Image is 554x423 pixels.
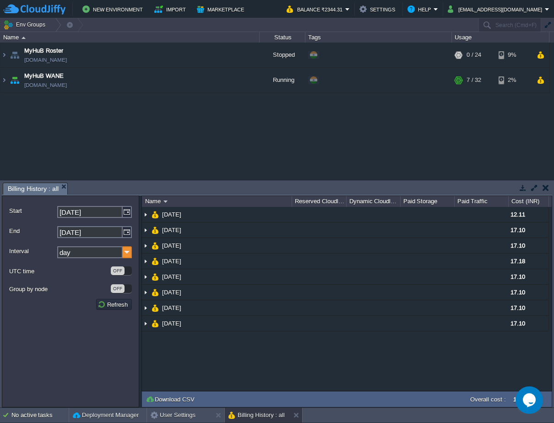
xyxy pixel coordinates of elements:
[163,201,168,203] img: AMDAwAAAACH5BAEAAAAALAAAAAABAAEAAAICRAEAOw==
[142,254,149,269] img: AMDAwAAAACH5BAEAAAAALAAAAAABAAEAAAICRAEAOw==
[452,32,549,43] div: Usage
[24,46,63,55] a: MyHuB Roster
[142,285,149,300] img: AMDAwAAAACH5BAEAAAAALAAAAAABAAEAAAICRAEAOw==
[9,246,56,256] label: Interval
[146,395,197,403] button: Download CSV
[9,206,56,216] label: Start
[511,227,525,233] span: 17.10
[511,304,525,311] span: 17.10
[154,4,189,15] button: Import
[8,68,21,92] img: AMDAwAAAACH5BAEAAAAALAAAAAABAAEAAAICRAEAOw==
[467,68,481,92] div: 7 / 32
[152,269,159,284] img: AMDAwAAAACH5BAEAAAAALAAAAAABAAEAAAICRAEAOw==
[151,411,196,420] button: User Settings
[161,288,183,296] a: [DATE]
[516,386,545,414] iframe: chat widget
[306,32,451,43] div: Tags
[161,242,183,249] a: [DATE]
[24,55,67,65] a: [DOMAIN_NAME]
[24,81,67,90] a: [DOMAIN_NAME]
[152,254,159,269] img: AMDAwAAAACH5BAEAAAAALAAAAAABAAEAAAICRAEAOw==
[142,207,149,222] img: AMDAwAAAACH5BAEAAAAALAAAAAABAAEAAAICRAEAOw==
[98,300,130,309] button: Refresh
[22,37,26,39] img: AMDAwAAAACH5BAEAAAAALAAAAAABAAEAAAICRAEAOw==
[467,43,481,67] div: 0 / 24
[455,196,508,207] div: Paid Traffic
[260,68,305,92] div: Running
[82,4,146,15] button: New Environment
[511,211,525,218] span: 12.11
[0,68,8,92] img: AMDAwAAAACH5BAEAAAAALAAAAAABAAEAAAICRAEAOw==
[3,4,65,15] img: CloudJiffy
[359,4,398,15] button: Settings
[73,411,139,420] button: Deployment Manager
[3,18,49,31] button: Env Groups
[470,396,506,403] label: Overall cost :
[499,43,528,67] div: 9%
[9,284,110,294] label: Group by node
[347,196,400,207] div: Dynamic Cloudlets
[293,196,346,207] div: Reserved Cloudlets
[143,196,292,207] div: Name
[9,266,110,276] label: UTC time
[9,226,56,236] label: End
[152,300,159,315] img: AMDAwAAAACH5BAEAAAAALAAAAAABAAEAAAICRAEAOw==
[152,222,159,238] img: AMDAwAAAACH5BAEAAAAALAAAAAABAAEAAAICRAEAOw==
[161,320,183,327] a: [DATE]
[152,316,159,331] img: AMDAwAAAACH5BAEAAAAALAAAAAABAAEAAAICRAEAOw==
[161,273,183,281] a: [DATE]
[499,68,528,92] div: 2%
[260,32,305,43] div: Status
[24,71,64,81] a: MyHuB WANE
[8,43,21,67] img: AMDAwAAAACH5BAEAAAAALAAAAAABAAEAAAICRAEAOw==
[511,242,525,249] span: 17.10
[142,222,149,238] img: AMDAwAAAACH5BAEAAAAALAAAAAABAAEAAAICRAEAOw==
[111,266,125,275] div: OFF
[142,238,149,253] img: AMDAwAAAACH5BAEAAAAALAAAAAABAAEAAAICRAEAOw==
[11,408,69,423] div: No active tasks
[513,396,531,403] label: 131.86
[161,257,183,265] a: [DATE]
[142,269,149,284] img: AMDAwAAAACH5BAEAAAAALAAAAAABAAEAAAICRAEAOw==
[152,238,159,253] img: AMDAwAAAACH5BAEAAAAALAAAAAABAAEAAAICRAEAOw==
[161,211,183,218] a: [DATE]
[142,316,149,331] img: AMDAwAAAACH5BAEAAAAALAAAAAABAAEAAAICRAEAOw==
[228,411,285,420] button: Billing History : all
[407,4,434,15] button: Help
[260,43,305,67] div: Stopped
[161,304,183,312] a: [DATE]
[1,32,259,43] div: Name
[111,284,125,293] div: OFF
[0,43,8,67] img: AMDAwAAAACH5BAEAAAAALAAAAAABAAEAAAICRAEAOw==
[152,285,159,300] img: AMDAwAAAACH5BAEAAAAALAAAAAABAAEAAAICRAEAOw==
[511,273,525,280] span: 17.10
[152,207,159,222] img: AMDAwAAAACH5BAEAAAAALAAAAAABAAEAAAICRAEAOw==
[401,196,454,207] div: Paid Storage
[511,258,525,265] span: 17.18
[161,226,183,234] a: [DATE]
[448,4,545,15] button: [EMAIL_ADDRESS][DOMAIN_NAME]
[287,4,345,15] button: Balance ₹2344.31
[197,4,247,15] button: Marketplace
[511,320,525,327] span: 17.10
[511,289,525,296] span: 17.10
[509,196,549,207] div: Cost (INR)
[8,183,59,195] span: Billing History : all
[142,300,149,315] img: AMDAwAAAACH5BAEAAAAALAAAAAABAAEAAAICRAEAOw==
